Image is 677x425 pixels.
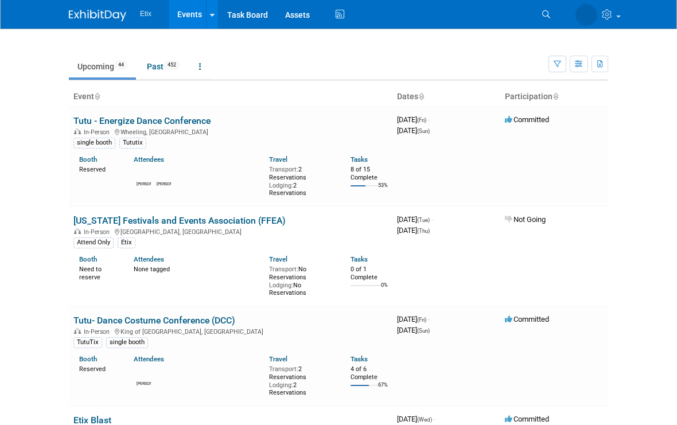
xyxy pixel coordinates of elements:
[134,355,164,363] a: Attendees
[73,127,388,136] div: Wheeling, [GEOGRAPHIC_DATA]
[73,237,114,248] div: Attend Only
[378,182,388,198] td: 53%
[378,382,388,397] td: 67%
[134,255,164,263] a: Attendees
[351,266,388,281] div: 0 of 1 Complete
[69,10,126,21] img: ExhibitDay
[79,155,97,163] a: Booth
[157,166,170,180] img: Olivia Greer
[500,87,608,107] th: Participation
[137,166,150,180] img: Brandi Vickers
[138,56,188,77] a: Past452
[417,317,426,323] span: (Fri)
[505,415,549,423] span: Committed
[73,138,115,148] div: single booth
[73,215,286,226] a: [US_STATE] Festivals and Events Association (FFEA)
[137,366,150,380] img: Brandi Vickers
[351,365,388,381] div: 4 of 6 Complete
[73,115,211,126] a: Tutu - Energize Dance Conference
[79,355,97,363] a: Booth
[74,228,81,234] img: In-Person Event
[137,180,151,187] div: Brandi Vickers
[73,326,388,336] div: King of [GEOGRAPHIC_DATA], [GEOGRAPHIC_DATA]
[392,87,500,107] th: Dates
[505,215,546,224] span: Not Going
[69,56,136,77] a: Upcoming44
[397,326,430,334] span: [DATE]
[73,337,102,348] div: TutuTix
[140,10,151,18] span: Etix
[417,117,426,123] span: (Fri)
[553,92,558,101] a: Sort by Participation Type
[269,255,287,263] a: Travel
[115,61,127,69] span: 44
[269,381,293,389] span: Lodging:
[417,217,430,223] span: (Tue)
[79,255,97,263] a: Booth
[269,365,298,373] span: Transport:
[428,115,430,124] span: -
[428,315,430,323] span: -
[134,263,261,274] div: None tagged
[157,180,171,187] div: Olivia Greer
[269,163,333,197] div: 2 Reservations 2 Reservations
[505,115,549,124] span: Committed
[269,266,298,273] span: Transport:
[164,61,180,69] span: 452
[505,315,549,323] span: Committed
[69,87,392,107] th: Event
[417,327,430,334] span: (Sun)
[79,363,116,373] div: Reserved
[269,363,333,397] div: 2 Reservations 2 Reservations
[269,263,333,297] div: No Reservations No Reservations
[417,416,432,423] span: (Wed)
[119,138,146,148] div: Tututix
[79,163,116,174] div: Reserved
[137,380,151,387] div: Brandi Vickers
[79,263,116,281] div: Need to reserve
[351,166,388,181] div: 8 of 15 Complete
[381,282,388,298] td: 0%
[269,355,287,363] a: Travel
[74,328,81,334] img: In-Person Event
[74,128,81,134] img: In-Person Event
[84,228,113,236] span: In-Person
[397,115,430,124] span: [DATE]
[397,315,430,323] span: [DATE]
[397,126,430,135] span: [DATE]
[431,215,433,224] span: -
[351,155,368,163] a: Tasks
[351,255,368,263] a: Tasks
[397,215,433,224] span: [DATE]
[269,155,287,163] a: Travel
[417,228,430,234] span: (Thu)
[134,155,164,163] a: Attendees
[269,166,298,173] span: Transport:
[269,282,293,289] span: Lodging:
[575,4,597,26] img: Todd Pryor
[269,182,293,189] span: Lodging:
[397,226,430,235] span: [DATE]
[84,328,113,336] span: In-Person
[73,227,388,236] div: [GEOGRAPHIC_DATA], [GEOGRAPHIC_DATA]
[94,92,100,101] a: Sort by Event Name
[106,337,148,348] div: single booth
[84,128,113,136] span: In-Person
[434,415,435,423] span: -
[118,237,135,248] div: Etix
[73,315,235,326] a: Tutu- Dance Costume Conference (DCC)
[418,92,424,101] a: Sort by Start Date
[417,128,430,134] span: (Sun)
[351,355,368,363] a: Tasks
[397,415,435,423] span: [DATE]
